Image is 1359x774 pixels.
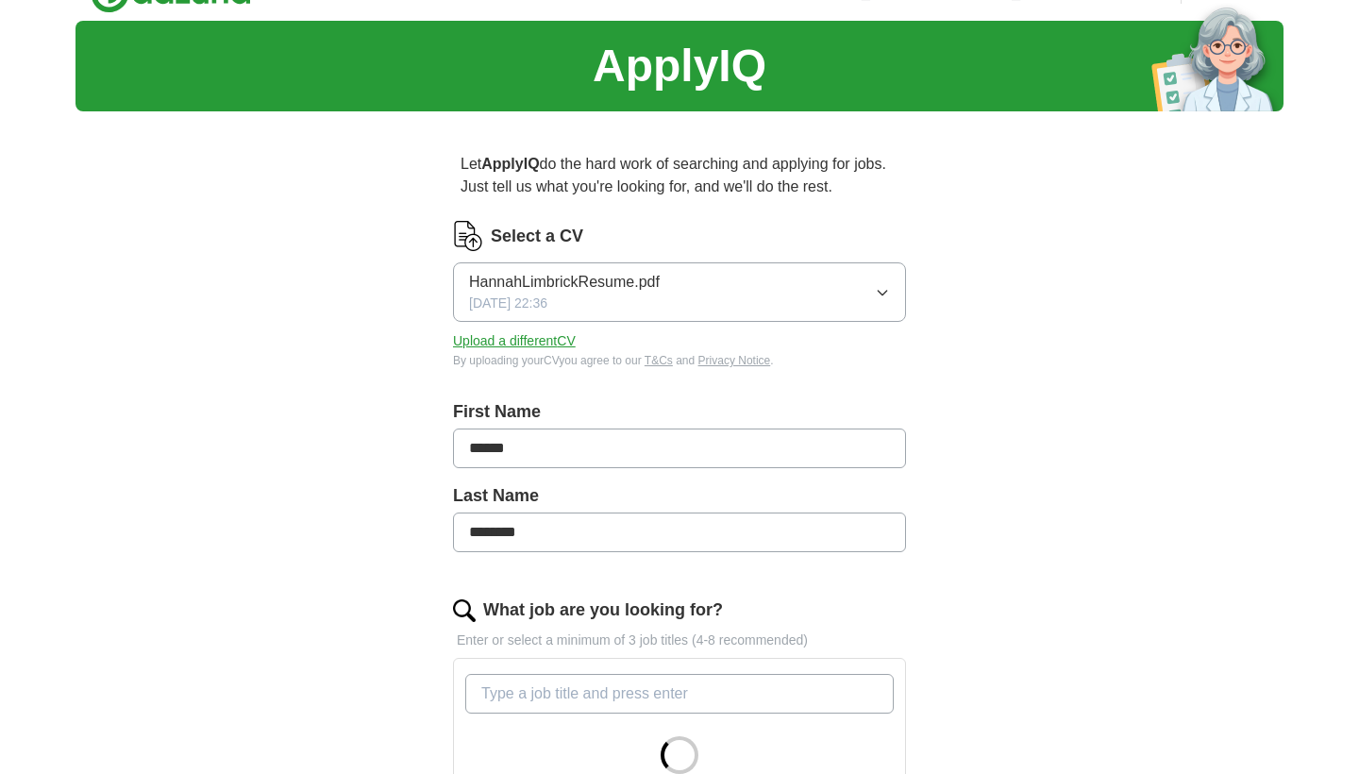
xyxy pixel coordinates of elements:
h1: ApplyIQ [593,32,766,100]
img: search.png [453,599,476,622]
p: Enter or select a minimum of 3 job titles (4-8 recommended) [453,631,906,650]
label: What job are you looking for? [483,597,723,623]
a: Privacy Notice [698,354,771,367]
label: First Name [453,399,906,425]
a: T&Cs [645,354,673,367]
label: Last Name [453,483,906,509]
p: Let do the hard work of searching and applying for jobs. Just tell us what you're looking for, an... [453,145,906,206]
label: Select a CV [491,224,583,249]
span: HannahLimbrickResume.pdf [469,271,660,294]
img: CV Icon [453,221,483,251]
span: [DATE] 22:36 [469,294,547,313]
button: HannahLimbrickResume.pdf[DATE] 22:36 [453,262,906,322]
button: Upload a differentCV [453,331,576,351]
input: Type a job title and press enter [465,674,894,714]
div: By uploading your CV you agree to our and . [453,352,906,369]
strong: ApplyIQ [481,156,539,172]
